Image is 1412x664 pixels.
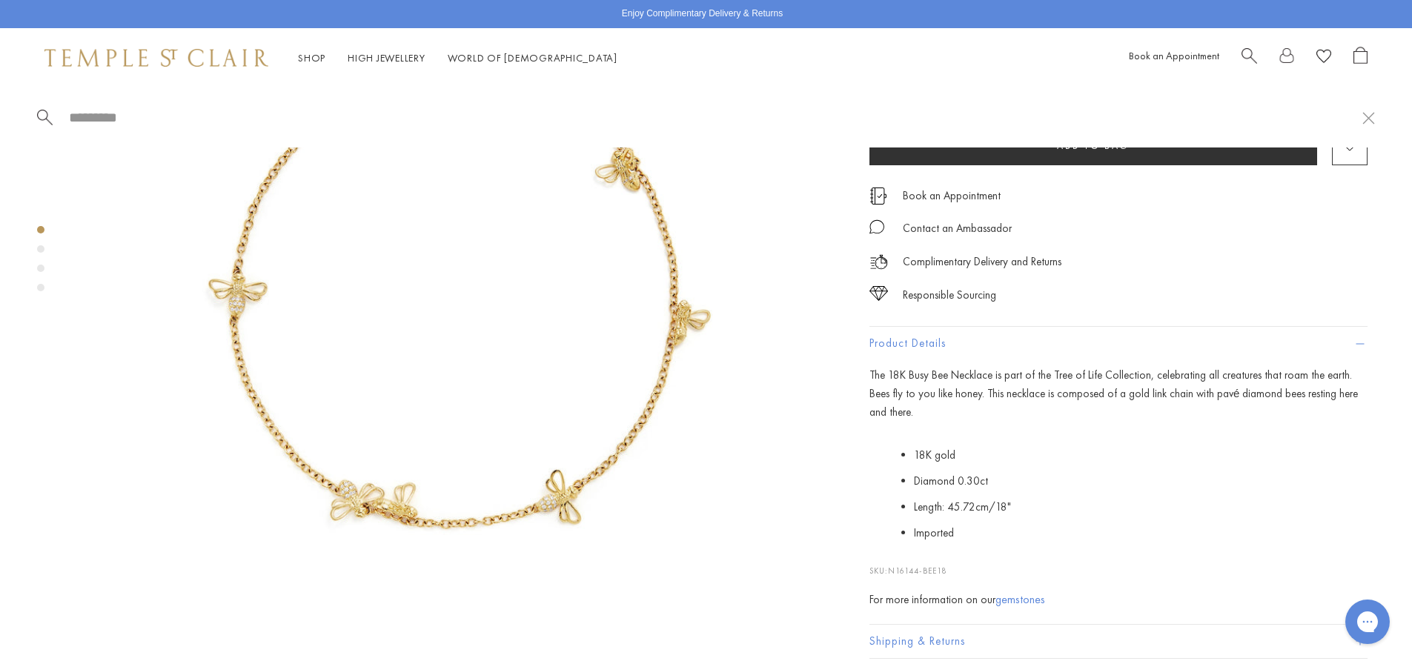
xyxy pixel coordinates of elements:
[914,520,1368,546] li: Imported
[448,51,617,64] a: World of [DEMOGRAPHIC_DATA]World of [DEMOGRAPHIC_DATA]
[298,49,617,67] nav: Main navigation
[1316,47,1331,70] a: View Wishlist
[869,625,1368,658] button: Shipping & Returns
[869,286,888,301] img: icon_sourcing.svg
[914,494,1368,520] li: Length: 45.72cm/18"
[37,222,44,303] div: Product gallery navigation
[903,286,996,305] div: Responsible Sourcing
[1129,49,1219,62] a: Book an Appointment
[995,591,1045,607] a: gemstones
[888,565,947,576] span: N16144-BEE18
[903,253,1061,271] p: Complimentary Delivery and Returns
[914,468,1368,494] li: Diamond 0.30ct
[869,327,1368,360] button: Product Details
[348,51,425,64] a: High JewelleryHigh Jewellery
[903,219,1012,238] div: Contact an Ambassador
[298,51,325,64] a: ShopShop
[869,366,1368,421] p: The 18K Busy Bee Necklace is part of the Tree of Life Collection, celebrating all creatures that ...
[869,219,884,234] img: MessageIcon-01_2.svg
[869,549,1368,577] p: SKU:
[903,187,1001,204] a: Book an Appointment
[1353,47,1368,70] a: Open Shopping Bag
[622,7,783,21] p: Enjoy Complimentary Delivery & Returns
[914,442,1368,468] li: 18K gold
[869,591,1368,609] div: For more information on our
[44,49,268,67] img: Temple St. Clair
[869,253,888,271] img: icon_delivery.svg
[1242,47,1257,70] a: Search
[869,187,887,205] img: icon_appointment.svg
[1338,594,1397,649] iframe: Gorgias live chat messenger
